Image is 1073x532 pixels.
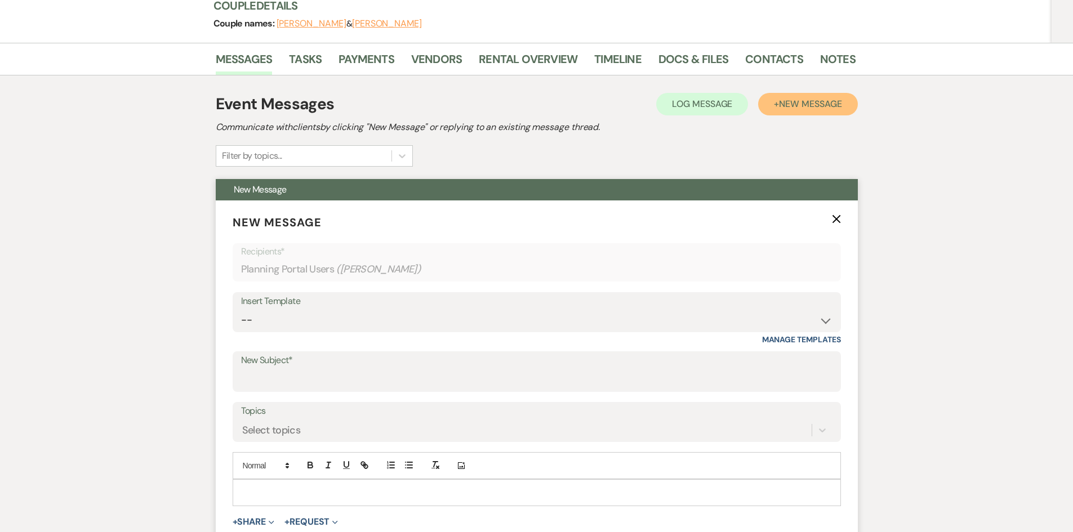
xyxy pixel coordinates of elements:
a: Contacts [745,50,803,75]
span: New Message [234,184,287,195]
div: Planning Portal Users [241,258,832,280]
div: Insert Template [241,293,832,310]
button: Share [233,517,275,526]
span: Log Message [672,98,732,110]
a: Timeline [594,50,642,75]
a: Manage Templates [762,334,841,345]
a: Payments [339,50,394,75]
div: Select topics [242,423,301,438]
h1: Event Messages [216,92,335,116]
button: [PERSON_NAME] [352,19,422,28]
label: New Subject* [241,352,832,369]
a: Messages [216,50,273,75]
span: + [233,517,238,526]
button: [PERSON_NAME] [277,19,346,28]
a: Vendors [411,50,462,75]
span: New Message [233,215,322,230]
a: Rental Overview [479,50,577,75]
a: Tasks [289,50,322,75]
button: Request [284,517,338,526]
p: Recipients* [241,244,832,259]
label: Topics [241,403,832,419]
button: +New Message [758,93,857,115]
div: Filter by topics... [222,149,282,163]
span: & [277,18,422,29]
span: + [284,517,290,526]
span: ( [PERSON_NAME] ) [336,262,421,277]
a: Notes [820,50,856,75]
a: Docs & Files [658,50,728,75]
span: Couple names: [213,17,277,29]
h2: Communicate with clients by clicking "New Message" or replying to an existing message thread. [216,120,858,134]
button: Log Message [656,93,748,115]
span: New Message [779,98,842,110]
